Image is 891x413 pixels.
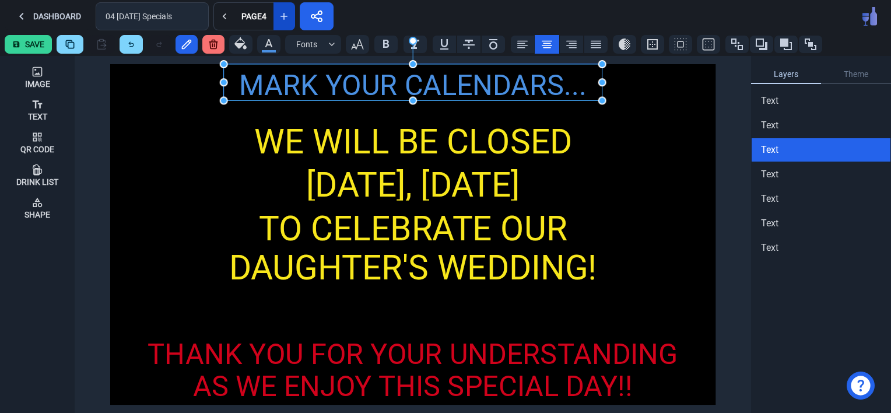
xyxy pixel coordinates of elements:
button: Dashboard [5,2,91,30]
span: Text [761,216,778,230]
div: Shape [24,211,50,219]
span: Text [761,118,778,132]
span: Text [761,167,778,181]
div: DAUGHTER'S WEDDING! [202,243,623,294]
span: Text [761,241,778,255]
button: Qr Code [5,126,70,159]
div: AS WE ENJOY THIS SPECIAL DAY!! [179,366,646,408]
div: Qr Code [20,145,54,153]
button: Page4 [234,2,273,30]
div: Drink List [16,178,58,186]
span: Text [761,143,778,157]
a: Layers [751,65,821,84]
button: Drink List [5,159,70,191]
button: Fonts [285,35,341,54]
div: [DATE], [DATE] [147,160,679,211]
img: Pub Menu [862,7,877,26]
div: Text [28,113,47,121]
div: Fonts [290,38,324,51]
button: Image [5,61,70,93]
div: Image [25,80,50,88]
button: Text [5,93,70,126]
div: THANK YOU FOR YOUR UNDERSTANDING [132,334,693,376]
div: Page 4 [239,12,269,20]
span: Text [761,192,778,206]
button: Save [5,35,52,54]
a: Theme [821,65,891,84]
button: Shape [5,191,70,224]
span: Text [761,94,778,108]
div: WE WILL BE CLOSED [228,117,598,168]
div: MARK YOUR CALENDARS... [224,64,602,107]
div: TO CELEBRATE OUR [227,203,598,254]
